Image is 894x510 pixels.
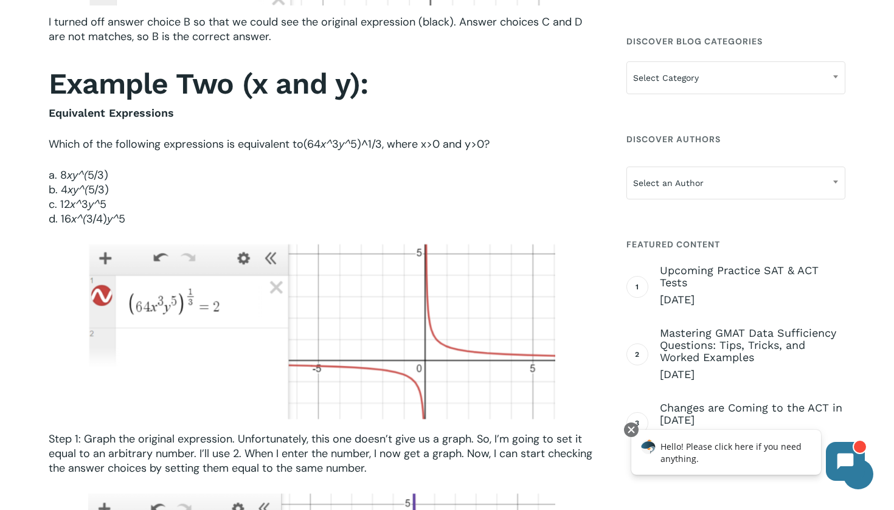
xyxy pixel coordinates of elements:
span: )^ [357,137,368,151]
span: y^ [88,198,100,210]
span: Select an Author [627,170,845,196]
em: x [68,183,73,196]
span: Select an Author [626,167,845,199]
span: x^ [321,137,332,150]
span: Select Category [626,61,845,94]
span: 5 [100,197,106,212]
span: y^ [107,212,119,225]
span: d. 16 [49,212,71,226]
span: y^ [339,137,350,150]
span: 5 [350,137,357,151]
span: Which of the following expressions is equivalent to [49,137,303,151]
a: Upcoming Practice SAT & ACT Tests [DATE] [660,264,845,307]
span: Select Category [627,65,845,91]
span: Step 1: Graph the original expression. Unfortunately, this one doesn’t give us a graph. So, I’m g... [49,432,592,475]
span: x^ [70,198,81,210]
span: Changes are Coming to the ACT in [DATE] [660,402,845,426]
h4: Featured Content [626,233,845,255]
span: b. 4 [49,182,73,197]
span: [DATE] [660,367,845,382]
img: desmos pt1 3 [88,243,555,422]
iframe: Chatbot [619,420,877,493]
span: y^( [73,183,88,196]
span: (64 [303,137,321,151]
em: x [67,168,72,181]
span: c. 12 [49,197,70,212]
a: Changes are Coming to the ACT in [DATE] [DATE] [660,402,845,444]
span: 5/3) [88,182,109,197]
span: 5 [119,212,125,226]
span: 1/3 [368,137,382,151]
span: 3 [332,137,339,151]
span: [DATE] [660,292,845,307]
span: a. 8 [49,168,72,182]
span: 3/4) [86,212,107,226]
span: I turned off answer choice B so that we could see the original expression (black). Answer choices... [49,15,582,44]
span: , where x>0 and y>0? [382,137,490,151]
span: Mastering GMAT Data Sufficiency Questions: Tips, Tricks, and Worked Examples [660,327,845,364]
span: Upcoming Practice SAT & ACT Tests [660,264,845,289]
a: Mastering GMAT Data Sufficiency Questions: Tips, Tricks, and Worked Examples [DATE] [660,327,845,382]
h4: Discover Authors [626,128,845,150]
h4: Discover Blog Categories [626,30,845,52]
strong: Example Two (x and y): [49,66,368,101]
span: 5/3) [88,168,108,182]
span: y^( [72,168,88,181]
span: 3 [81,197,88,212]
b: Equivalent Expressions [49,106,174,119]
span: x^( [71,212,86,225]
